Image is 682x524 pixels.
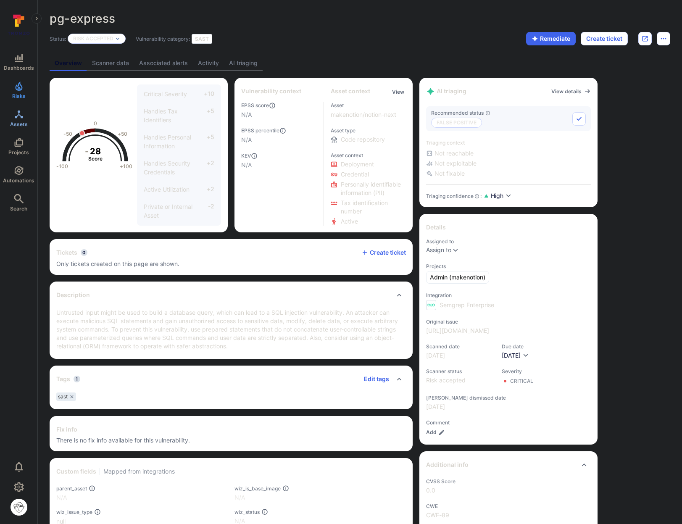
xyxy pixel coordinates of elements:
span: +2 [198,159,214,176]
span: Vulnerability category: [136,36,190,42]
span: Status: [50,36,66,42]
span: Assigned to [426,238,591,245]
button: Expand navigation menu [32,13,42,24]
span: Automations [3,177,34,184]
span: +10 [198,90,214,98]
button: Options menu [657,32,670,45]
span: 0 [81,249,87,256]
text: +100 [120,163,132,169]
a: Activity [193,55,224,71]
text: -100 [56,163,68,169]
span: Not exploitable [426,159,591,168]
span: Dashboards [4,65,34,71]
span: pg-express [50,11,116,26]
h2: Fix info [56,425,77,434]
span: Due date [502,343,529,350]
button: Remediate [526,32,576,45]
span: Scanned date [426,343,493,350]
div: Vulnerability tabs [50,55,670,71]
div: Justin Kim [11,499,27,516]
svg: AI Triaging Agent self-evaluates the confidence behind recommended status based on the depth and ... [474,194,479,199]
span: N/A [241,111,317,119]
span: Click to view evidence [341,217,358,226]
span: Not reachable [426,149,591,158]
span: Handles Tax Identifiers [144,108,178,124]
button: Accept recommended status [572,112,586,126]
p: N/A [234,493,406,502]
h2: Tickets [56,248,77,257]
button: Create ticket [361,249,406,256]
span: Original issue [426,319,591,325]
p: N/A [56,493,228,502]
text: -50 [63,131,72,137]
span: Click to view evidence [341,160,374,169]
span: Admin (makenotion) [430,273,485,282]
a: [URL][DOMAIN_NAME] [426,327,489,335]
div: Collapse [50,239,413,275]
span: N/A [241,136,317,144]
span: Triaging context [426,140,591,146]
div: Due date field [502,343,529,360]
span: Critical Severity [144,90,187,97]
span: wiz_is_base_image [234,485,281,492]
span: 1 [74,376,80,382]
h2: AI triaging [426,87,466,96]
span: Click to view evidence [341,170,369,179]
span: Semgrep Enterprise [440,301,494,309]
div: Collapse [419,451,598,478]
span: Projects [426,263,591,269]
svg: AI triaging agent's recommendation for vulnerability status [485,111,490,116]
h2: Asset context [331,87,370,95]
h2: Custom fields [56,467,96,476]
span: CVSS Score [426,478,591,485]
span: [PERSON_NAME] dismissed date [426,395,591,401]
span: Click to view evidence [341,180,406,197]
span: Scanner status [426,368,493,374]
span: Handles Security Credentials [144,160,190,176]
span: [DATE] [426,403,591,411]
button: Edit tags [357,372,389,386]
span: Assets [10,121,28,127]
button: Assign to [426,247,451,253]
button: High [491,192,512,200]
tspan: - [85,146,89,156]
a: Associated alerts [134,55,193,71]
span: +5 [198,107,214,124]
a: makenotion/notion-next [331,111,396,118]
div: Collapse description [50,282,413,308]
span: Code repository [341,135,385,144]
span: Mapped from integrations [103,467,175,476]
a: View details [551,88,591,95]
p: Untrusted input might be used to build a database query, which can lead to a SQL injection vulner... [56,308,406,350]
section: fix info card [50,416,413,451]
span: Projects [8,149,29,155]
span: EPSS percentile [241,127,317,134]
span: Only tickets created on this page are shown. [56,260,179,267]
a: Scanner data [87,55,134,71]
a: Admin (makenotion) [426,271,489,284]
h2: Vulnerability context [241,87,301,95]
button: Risk accepted [73,35,113,42]
span: KEV [241,153,317,159]
span: +5 [198,133,214,150]
span: Not fixable [426,169,591,178]
h2: Details [426,223,446,232]
text: +50 [118,131,127,137]
button: Add [426,429,445,435]
span: Severity [502,368,533,374]
span: Asset [331,102,406,108]
button: Create ticket [581,32,628,45]
h2: Additional info [426,461,469,469]
span: EPSS score [241,102,317,109]
text: 0 [94,120,97,126]
span: There is no fix info available for this vulnerability. [56,436,406,445]
span: Handles Personal Information [144,134,191,150]
span: 0.0 [426,486,591,495]
span: wiz_status [234,509,260,515]
span: [DATE] [426,351,493,360]
div: Critical [510,378,533,384]
span: Risk accepted [426,376,493,384]
div: Open original issue [638,32,652,45]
